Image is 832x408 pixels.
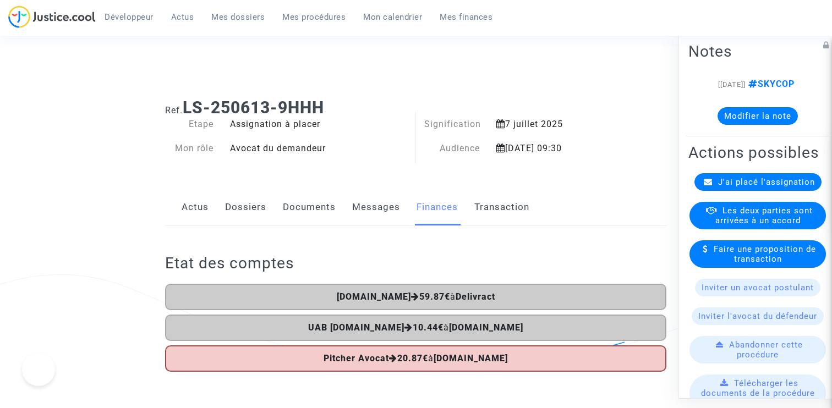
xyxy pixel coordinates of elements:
[416,142,488,155] div: Audience
[715,206,813,225] span: Les deux parties sont arrivées à un accord
[718,177,815,187] span: J'ai placé l'assignation
[105,12,154,22] span: Développeur
[746,79,795,89] span: SKYCOP
[283,189,336,225] a: Documents
[182,189,209,225] a: Actus
[162,9,203,25] a: Actus
[324,353,389,363] b: Pitcher Avocat
[397,353,428,363] b: 20.87€
[701,378,815,408] span: Télécharger les documents de la procédure au format PDF
[729,340,803,360] span: Abandonner cette procédure
[714,244,816,264] span: Faire une proposition de transaction
[202,9,273,25] a: Mes dossiers
[183,98,324,117] b: LS-250613-9HHH
[416,118,488,131] div: Signification
[419,291,450,302] b: 59.87€
[474,189,529,225] a: Transaction
[363,12,422,22] span: Mon calendrier
[702,283,814,293] span: Inviter un avocat postulant
[211,12,265,22] span: Mes dossiers
[698,311,817,321] span: Inviter l'avocat du défendeur
[222,142,416,155] div: Avocat du demandeur
[157,118,222,131] div: Etape
[718,80,746,89] span: [[DATE]]
[413,322,444,333] b: 10.44€
[157,142,222,155] div: Mon rôle
[449,322,523,333] b: [DOMAIN_NAME]
[222,118,416,131] div: Assignation à placer
[488,142,632,155] div: [DATE] 09:30
[282,12,346,22] span: Mes procédures
[417,189,458,225] a: Finances
[165,253,666,273] h2: Etat des comptes
[22,353,55,386] iframe: Help Scout Beacon - Open
[440,12,492,22] span: Mes finances
[171,12,194,22] span: Actus
[488,118,632,131] div: 7 juillet 2025
[688,143,827,162] h2: Actions possibles
[337,291,411,302] b: [DOMAIN_NAME]
[8,5,96,28] img: jc-logo.svg
[324,353,508,363] span: à
[337,291,495,302] span: à
[352,189,400,225] a: Messages
[225,189,266,225] a: Dossiers
[354,9,431,25] a: Mon calendrier
[96,9,162,25] a: Développeur
[308,322,523,333] span: à
[165,105,183,115] span: Ref.
[718,107,798,125] button: Modifier la note
[456,291,495,302] b: Delivract
[431,9,501,25] a: Mes finances
[688,42,827,61] h2: Notes
[434,353,508,363] b: [DOMAIN_NAME]
[308,322,404,333] b: UAB [DOMAIN_NAME]
[273,9,354,25] a: Mes procédures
